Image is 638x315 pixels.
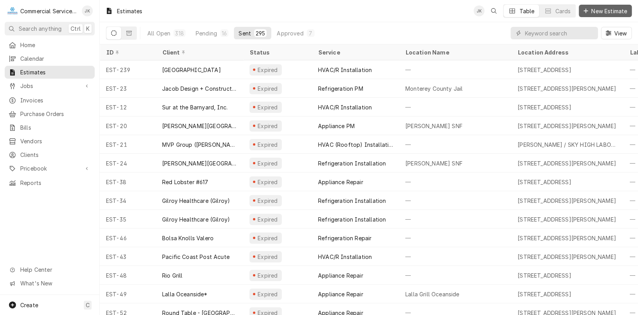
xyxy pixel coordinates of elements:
[5,148,95,161] a: Clients
[175,29,184,37] div: 318
[82,5,93,16] div: JK
[256,253,279,261] div: Expired
[162,197,230,205] div: Gilroy Healthcare (Gilroy)
[518,103,571,111] div: [STREET_ADDRESS]
[256,84,279,93] div: Expired
[162,178,209,186] div: Red Lobster #617
[474,5,484,16] div: JK
[256,290,279,298] div: Expired
[405,84,463,93] div: Monterey County Jail
[86,301,90,309] span: C
[518,290,571,298] div: [STREET_ADDRESS]
[5,263,95,276] a: Go to Help Center
[5,22,95,35] button: Search anythingCtrlK
[71,25,81,33] span: Ctrl
[399,60,511,79] div: —
[256,234,279,242] div: Expired
[162,215,230,223] div: Gilroy Healthcare (Gilroy)
[162,141,237,149] div: MVP Group ([PERSON_NAME])
[162,122,237,130] div: [PERSON_NAME][GEOGRAPHIC_DATA]
[518,215,616,223] div: [STREET_ADDRESS][PERSON_NAME]
[100,229,156,247] div: EST-46
[222,29,227,37] div: 16
[277,29,303,37] div: Approved
[318,141,393,149] div: HVAC (Rooftop) Installation
[518,253,616,261] div: [STREET_ADDRESS][PERSON_NAME]
[308,29,313,37] div: 7
[20,179,91,187] span: Reports
[518,122,616,130] div: [STREET_ADDRESS][PERSON_NAME]
[256,141,279,149] div: Expired
[518,48,616,56] div: Location Address
[256,271,279,280] div: Expired
[100,191,156,210] div: EST-34
[399,98,511,116] div: —
[162,48,235,56] div: Client
[20,55,91,63] span: Calendar
[256,159,279,167] div: Expired
[162,159,237,167] div: [PERSON_NAME][GEOGRAPHIC_DATA]
[20,137,91,145] span: Vendors
[20,7,78,15] div: Commercial Service Co.
[318,215,386,223] div: Refrigeration Installation
[518,271,571,280] div: [STREET_ADDRESS]
[100,154,156,172] div: EST-24
[318,159,386,167] div: Refrigeration Installation
[100,60,156,79] div: EST-239
[318,234,371,242] div: Refrigeration Repair
[147,29,170,37] div: All Open
[518,234,616,242] div: [STREET_ADDRESS][PERSON_NAME]
[7,5,18,16] div: C
[20,68,91,76] span: Estimates
[100,116,156,135] div: EST-20
[86,25,90,33] span: K
[5,176,95,189] a: Reports
[256,215,279,223] div: Expired
[399,247,511,266] div: —
[5,52,95,65] a: Calendar
[196,29,217,37] div: Pending
[318,290,363,298] div: Appliance Repair
[20,266,90,274] span: Help Center
[100,247,156,266] div: EST-43
[106,48,148,56] div: ID
[318,271,363,280] div: Appliance Repair
[20,123,91,132] span: Bills
[518,84,616,93] div: [STREET_ADDRESS][PERSON_NAME]
[20,96,91,104] span: Invoices
[399,229,511,247] div: —
[405,122,463,130] div: [PERSON_NAME] SNF
[590,7,629,15] span: New Estimate
[82,5,93,16] div: John Key's Avatar
[405,290,459,298] div: Lalla Grill Oceanside
[399,135,511,154] div: —
[612,29,628,37] span: View
[525,27,594,39] input: Keyword search
[518,66,571,74] div: [STREET_ADDRESS]
[100,210,156,229] div: EST-35
[399,172,511,191] div: —
[20,279,90,287] span: What's New
[20,302,38,308] span: Create
[100,285,156,303] div: EST-49
[5,39,95,51] a: Home
[555,7,571,15] div: Cards
[318,122,355,130] div: Appliance PM
[162,84,237,93] div: Jacob Design + Construction
[100,266,156,285] div: EST-48
[399,266,511,285] div: —
[256,66,279,74] div: Expired
[318,178,363,186] div: Appliance Repair
[239,29,251,37] div: Sent
[256,122,279,130] div: Expired
[601,27,632,39] button: View
[318,197,386,205] div: Refrigeration Installation
[518,197,616,205] div: [STREET_ADDRESS][PERSON_NAME]
[20,110,91,118] span: Purchase Orders
[162,290,208,298] div: Lalla Oceanside*
[249,48,304,56] div: Status
[405,48,504,56] div: Location Name
[256,197,279,205] div: Expired
[5,94,95,107] a: Invoices
[100,98,156,116] div: EST-12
